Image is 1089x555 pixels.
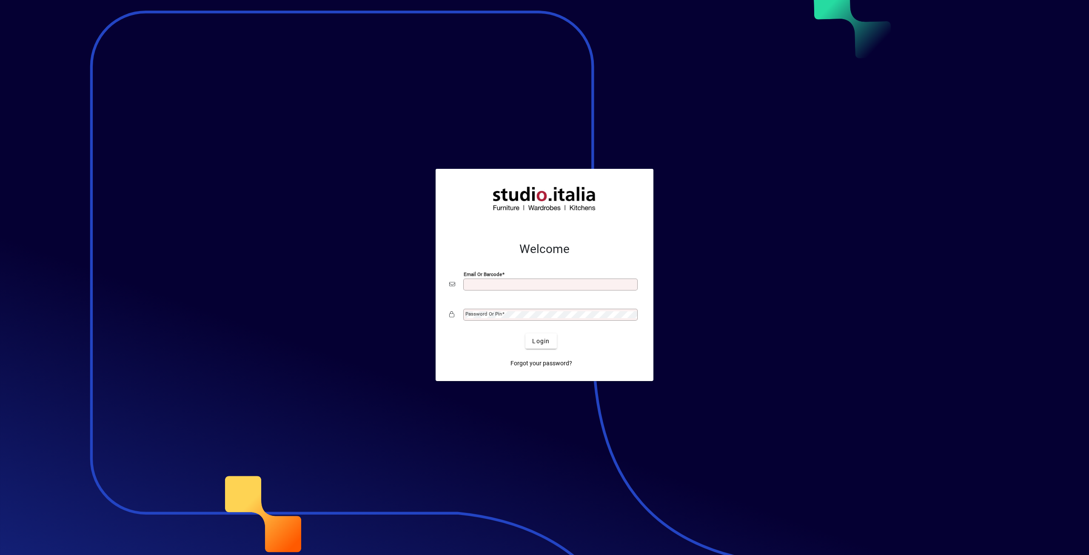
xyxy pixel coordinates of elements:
button: Login [525,333,556,349]
mat-label: Password or Pin [465,311,502,317]
a: Forgot your password? [507,356,576,371]
span: Login [532,337,550,346]
h2: Welcome [449,242,640,256]
span: Forgot your password? [510,359,572,368]
mat-label: Email or Barcode [464,271,502,277]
